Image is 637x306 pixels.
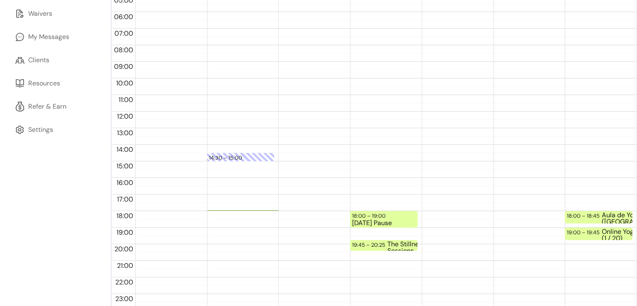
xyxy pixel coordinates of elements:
[115,112,135,121] span: 12:00
[113,278,135,287] span: 22:00
[10,50,101,70] a: Clients
[10,4,101,24] a: Waivers
[114,211,135,220] span: 18:00
[10,27,101,47] a: My Messages
[209,154,272,162] div: 14:30 – 15:00
[115,129,135,137] span: 13:00
[28,32,69,42] div: My Messages
[387,241,451,250] div: The Stillness Sessions
[112,62,135,71] span: 09:00
[567,212,602,220] div: 18:00 – 18:45
[10,73,101,93] a: Resources
[115,195,135,204] span: 17:00
[28,78,60,88] div: Resources
[28,9,52,19] div: Waivers
[28,55,49,65] div: Clients
[567,228,602,236] div: 19:00 – 19:45
[352,241,387,249] div: 19:45 – 20:25
[352,212,388,220] div: 18:00 – 19:00
[10,97,101,117] a: Refer & Earn
[113,294,135,303] span: 23:00
[350,240,418,251] div: 19:45 – 20:25The Stillness Sessions
[114,228,135,237] span: 19:00
[565,211,632,223] div: 18:00 – 18:45Aula de Yoga ([GEOGRAPHIC_DATA])
[112,245,135,253] span: 20:00
[112,12,135,21] span: 06:00
[352,220,416,227] div: [DATE] Pause
[112,29,135,38] span: 07:00
[350,211,418,228] div: 18:00 – 19:00[DATE] Pause
[114,145,135,154] span: 14:00
[10,120,101,140] a: Settings
[115,261,135,270] span: 21:00
[114,162,135,170] span: 15:00
[114,178,135,187] span: 16:00
[28,102,66,112] div: Refer & Earn
[207,153,275,161] div: 14:30 – 15:00
[117,95,135,104] span: 11:00
[565,228,632,240] div: 19:00 – 19:45Online Yoga Session (1 / 20)
[112,46,135,54] span: 08:00
[28,125,53,135] div: Settings
[114,79,135,87] span: 10:00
